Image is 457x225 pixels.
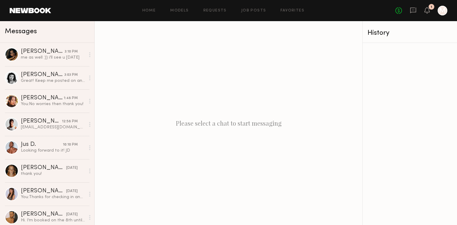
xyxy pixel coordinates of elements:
[21,148,85,153] div: Looking forward to it! JD
[21,171,85,177] div: thank you!
[170,9,189,13] a: Models
[65,49,78,55] div: 3:10 PM
[241,9,266,13] a: Job Posts
[21,118,62,124] div: [PERSON_NAME]
[21,101,85,107] div: You: No worries then thank you!
[21,72,64,78] div: [PERSON_NAME]
[21,142,63,148] div: Jus D.
[5,28,37,35] span: Messages
[21,78,85,84] div: Great! Keep me posted on anything that comes up in the meantime, but otherwise I’ll see y’all then!
[66,212,78,217] div: [DATE]
[21,217,85,223] div: Hi. I’m booked on the 8th until 1pm
[21,55,85,60] div: me as well :)) i’ll see u [DATE]
[21,211,66,217] div: [PERSON_NAME]
[21,95,64,101] div: [PERSON_NAME]
[280,9,304,13] a: Favorites
[66,188,78,194] div: [DATE]
[95,21,362,225] div: Please select a chat to start messaging
[21,124,85,130] div: [EMAIL_ADDRESS][DOMAIN_NAME]
[431,5,432,9] div: 1
[21,165,66,171] div: [PERSON_NAME]
[21,49,65,55] div: [PERSON_NAME]
[62,119,78,124] div: 12:58 PM
[203,9,227,13] a: Requests
[142,9,156,13] a: Home
[63,142,78,148] div: 10:10 PM
[438,6,447,15] a: M
[64,95,78,101] div: 1:48 PM
[368,30,452,37] div: History
[21,188,66,194] div: [PERSON_NAME]
[66,165,78,171] div: [DATE]
[21,194,85,200] div: You: Thanks for checking in and yes we'd like to hold! Still confirming a few details with our cl...
[64,72,78,78] div: 3:03 PM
